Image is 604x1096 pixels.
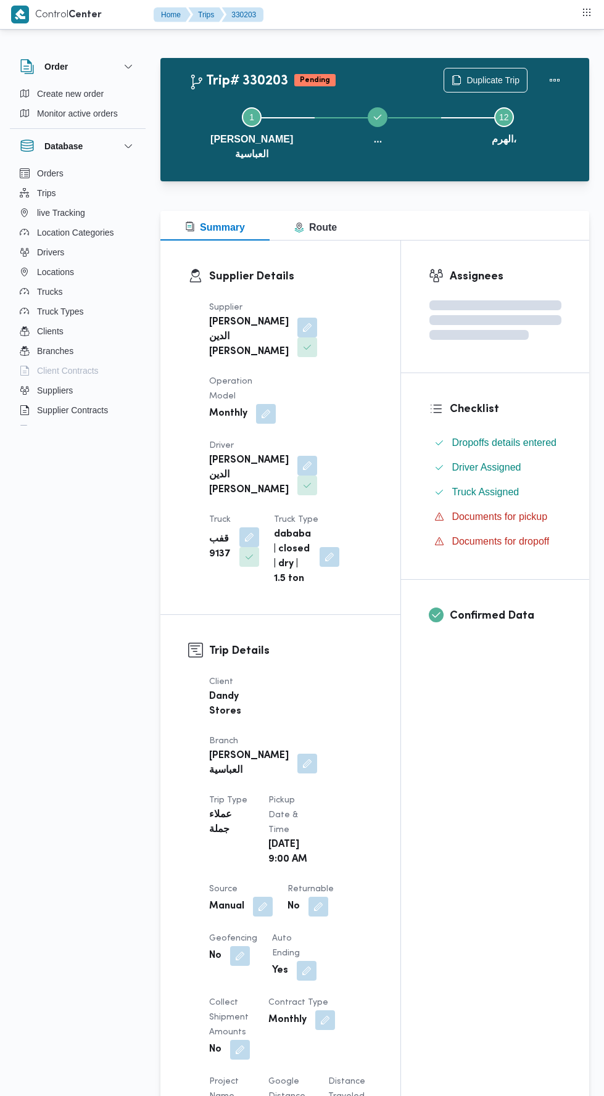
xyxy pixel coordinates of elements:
[441,93,567,171] button: الهرم،
[10,84,146,128] div: Order
[209,315,289,360] b: [PERSON_NAME] الدين [PERSON_NAME]
[15,341,141,361] button: Branches
[20,59,136,74] button: Order
[444,68,527,93] button: Duplicate Trip
[209,934,257,942] span: Geofencing
[44,59,68,74] h3: Order
[37,225,114,240] span: Location Categories
[15,203,141,223] button: live Tracking
[15,400,141,420] button: Supplier Contracts
[209,406,247,421] b: Monthly
[37,86,104,101] span: Create new order
[37,245,64,260] span: Drivers
[492,132,516,147] span: الهرم،
[452,511,547,522] span: Documents for pickup
[15,84,141,104] button: Create new order
[452,437,556,448] span: Dropoffs details entered
[288,885,334,893] span: Returnable
[15,262,141,282] button: Locations
[294,74,336,86] span: Pending
[189,73,288,89] h2: Trip# 330203
[209,899,244,914] b: Manual
[209,737,238,745] span: Branch
[450,401,561,418] h3: Checklist
[11,6,29,23] img: X8yXhbKr1z7QwAAAABJRU5ErkJggg==
[209,377,252,400] span: Operation Model
[209,808,251,838] b: عملاء جملة
[15,282,141,302] button: Trucks
[374,132,382,147] span: ...
[209,749,289,778] b: [PERSON_NAME] العباسية
[209,690,251,719] b: Dandy Stores
[199,132,305,162] span: [PERSON_NAME] العباسية
[209,516,231,524] span: Truck
[15,242,141,262] button: Drivers
[37,363,99,378] span: Client Contracts
[44,139,83,154] h3: Database
[154,7,191,22] button: Home
[466,73,519,88] span: Duplicate Trip
[542,68,567,93] button: Actions
[209,532,231,562] b: قفب 9137
[37,344,73,358] span: Branches
[15,302,141,321] button: Truck Types
[209,643,373,659] h3: Trip Details
[429,532,561,551] button: Documents for dropoff
[209,453,289,498] b: [PERSON_NAME] الدين [PERSON_NAME]
[15,361,141,381] button: Client Contracts
[452,462,521,472] span: Driver Assigned
[209,268,373,285] h3: Supplier Details
[37,166,64,181] span: Orders
[209,796,247,804] span: Trip Type
[209,999,249,1036] span: Collect Shipment Amounts
[315,93,441,171] button: ...
[15,104,141,123] button: Monitor active orders
[209,885,238,893] span: Source
[209,949,221,963] b: No
[499,112,509,122] span: 12
[288,899,300,914] b: No
[274,516,318,524] span: Truck Type
[452,435,556,450] span: Dropoffs details entered
[249,112,254,122] span: 1
[452,509,547,524] span: Documents for pickup
[429,458,561,477] button: Driver Assigned
[429,507,561,527] button: Documents for pickup
[15,420,141,440] button: Devices
[15,183,141,203] button: Trips
[209,1042,221,1057] b: No
[37,324,64,339] span: Clients
[452,487,519,497] span: Truck Assigned
[15,163,141,183] button: Orders
[209,303,242,311] span: Supplier
[10,163,146,431] div: Database
[300,76,330,84] b: Pending
[15,223,141,242] button: Location Categories
[209,678,233,686] span: Client
[452,534,549,549] span: Documents for dropoff
[37,265,74,279] span: Locations
[452,485,519,500] span: Truck Assigned
[450,268,561,285] h3: Assignees
[15,321,141,341] button: Clients
[268,796,298,834] span: Pickup date & time
[429,482,561,502] button: Truck Assigned
[189,93,315,171] button: [PERSON_NAME] العباسية
[268,999,328,1007] span: Contract Type
[37,106,118,121] span: Monitor active orders
[15,381,141,400] button: Suppliers
[37,304,83,319] span: Truck Types
[452,536,549,546] span: Documents for dropoff
[37,403,108,418] span: Supplier Contracts
[20,139,136,154] button: Database
[268,838,310,867] b: [DATE] 9:00 AM
[37,284,62,299] span: Trucks
[37,205,85,220] span: live Tracking
[37,383,73,398] span: Suppliers
[294,222,337,233] span: Route
[429,433,561,453] button: Dropoffs details entered
[37,186,56,200] span: Trips
[68,10,102,20] b: Center
[452,460,521,475] span: Driver Assigned
[272,934,300,957] span: Auto Ending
